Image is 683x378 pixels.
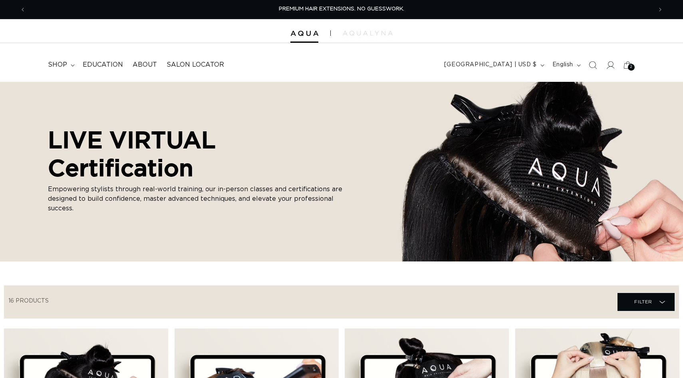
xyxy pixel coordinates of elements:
[48,126,351,181] h2: LIVE VIRTUAL Certification
[78,56,128,74] a: Education
[128,56,162,74] a: About
[444,61,537,69] span: [GEOGRAPHIC_DATA] | USD $
[8,298,49,304] span: 16 products
[548,57,584,73] button: English
[14,2,32,17] button: Previous announcement
[83,61,123,69] span: Education
[651,2,669,17] button: Next announcement
[43,56,78,74] summary: shop
[343,31,393,36] img: aqualyna.com
[48,61,67,69] span: shop
[290,31,318,36] img: Aqua Hair Extensions
[630,64,633,71] span: 2
[634,294,652,309] span: Filter
[279,6,404,12] span: PREMIUM HAIR EXTENSIONS. NO GUESSWORK.
[48,185,351,214] p: Empowering stylists through real-world training, our in-person classes and certifications are des...
[552,61,573,69] span: English
[439,57,548,73] button: [GEOGRAPHIC_DATA] | USD $
[133,61,157,69] span: About
[584,56,602,74] summary: Search
[617,293,675,311] summary: Filter
[167,61,224,69] span: Salon Locator
[162,56,229,74] a: Salon Locator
